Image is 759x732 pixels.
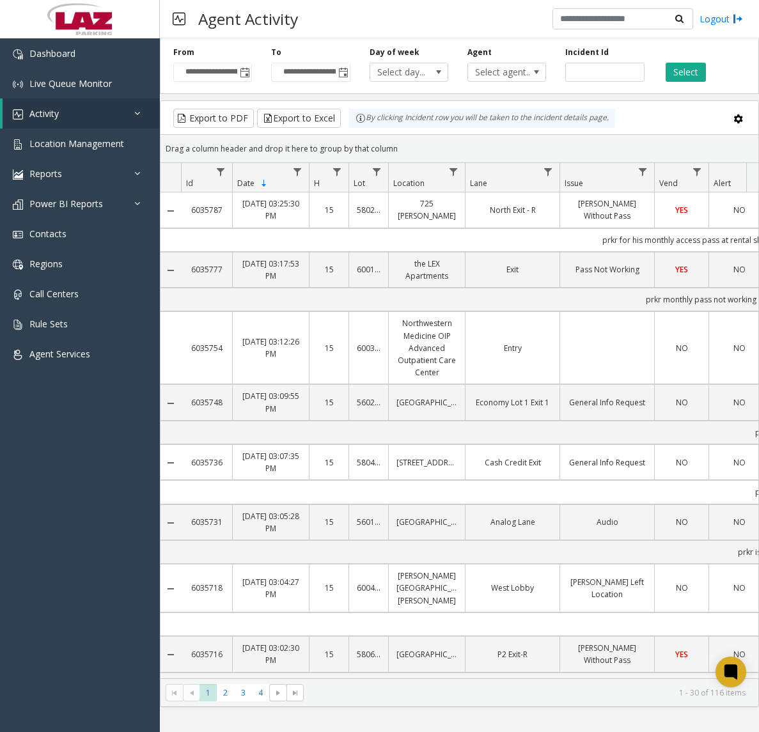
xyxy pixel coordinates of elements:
a: [DATE] 03:09:55 PM [240,390,301,414]
a: North Exit - R [473,204,552,216]
a: General Info Request [568,456,646,469]
label: To [271,47,281,58]
a: NO [662,516,701,528]
a: Collapse Details [160,650,181,660]
a: 6035731 [189,516,224,528]
a: Audio [568,516,646,528]
img: pageIcon [173,3,185,35]
span: Go to the next page [273,688,283,698]
img: 'icon' [13,230,23,240]
a: the LEX Apartments [396,258,457,282]
a: Lot Filter Menu [368,163,386,180]
a: Collapse Details [160,458,181,468]
label: Day of week [370,47,419,58]
a: 600326 [357,342,380,354]
span: Page 2 [217,684,234,701]
img: infoIcon.svg [356,113,366,123]
span: Select day... [370,63,432,81]
a: NO [662,396,701,409]
a: Economy Lot 1 Exit 1 [473,396,552,409]
a: YES [662,204,701,216]
a: 6035716 [189,648,224,660]
a: [PERSON_NAME] Left Location [568,576,646,600]
span: H [314,178,320,189]
a: Collapse Details [160,398,181,409]
a: 6035754 [189,342,224,354]
span: YES [675,205,688,215]
a: 15 [317,342,341,354]
a: [PERSON_NAME] Without Pass [568,642,646,666]
a: [GEOGRAPHIC_DATA] [396,396,457,409]
img: 'icon' [13,199,23,210]
span: Toggle popup [336,63,350,81]
a: 15 [317,516,341,528]
a: West Lobby [473,582,552,594]
span: NO [676,397,688,408]
a: 580603 [357,648,380,660]
a: 600402 [357,582,380,594]
label: From [173,47,194,58]
a: 6035736 [189,456,224,469]
span: Vend [659,178,678,189]
a: Issue Filter Menu [634,163,652,180]
img: 'icon' [13,49,23,59]
a: NO [662,456,701,469]
span: Lot [354,178,365,189]
a: Cash Credit Exit [473,456,552,469]
a: 15 [317,582,341,594]
a: [DATE] 03:04:27 PM [240,576,301,600]
a: Vend Filter Menu [689,163,706,180]
span: Agent Services [29,348,90,360]
a: 560168 [357,516,380,528]
span: NO [676,343,688,354]
a: [DATE] 03:05:28 PM [240,510,301,534]
a: Entry [473,342,552,354]
a: 580285 [357,204,380,216]
a: Logout [700,12,743,26]
a: 6035777 [189,263,224,276]
span: Date [237,178,254,189]
a: [STREET_ADDRESS] [396,456,457,469]
img: 'icon' [13,350,23,360]
span: Location [393,178,425,189]
span: Reports [29,167,62,180]
span: Go to the next page [269,684,286,702]
a: YES [662,263,701,276]
a: [DATE] 03:12:26 PM [240,336,301,360]
img: 'icon' [13,260,23,270]
span: Toggle popup [237,63,251,81]
a: Collapse Details [160,518,181,528]
span: Lane [470,178,487,189]
div: Data table [160,163,758,678]
span: Page 3 [235,684,252,701]
span: Sortable [259,178,269,189]
a: Pass Not Working [568,263,646,276]
span: NO [676,582,688,593]
span: Select agent... [468,63,530,81]
a: 560271 [357,396,380,409]
img: 'icon' [13,79,23,90]
span: Page 1 [200,684,217,701]
a: [GEOGRAPHIC_DATA] [396,648,457,660]
a: Lane Filter Menu [540,163,557,180]
a: P2 Exit-R [473,648,552,660]
span: Power BI Reports [29,198,103,210]
img: 'icon' [13,109,23,120]
span: YES [675,649,688,660]
span: YES [675,264,688,275]
span: NO [676,457,688,468]
a: Collapse Details [160,265,181,276]
a: Exit [473,263,552,276]
a: H Filter Menu [329,163,346,180]
img: 'icon' [13,139,23,150]
img: 'icon' [13,169,23,180]
span: Go to the last page [286,684,304,702]
a: 15 [317,396,341,409]
img: 'icon' [13,320,23,330]
span: Dashboard [29,47,75,59]
button: Export to PDF [173,109,254,128]
a: 6035787 [189,204,224,216]
button: Export to Excel [257,109,341,128]
a: Collapse Details [160,206,181,216]
span: Id [186,178,193,189]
